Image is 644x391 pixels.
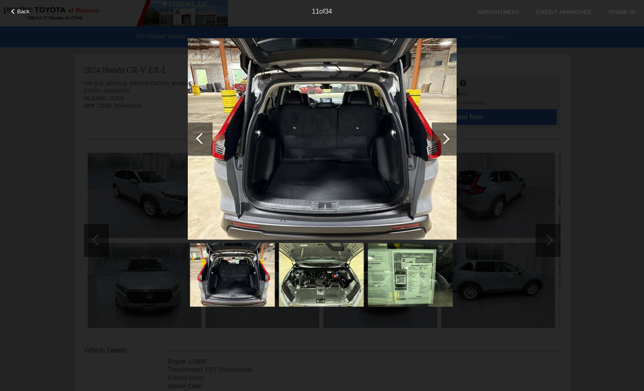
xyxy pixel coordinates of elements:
img: 6830eddb9e20f67f958d9d37.jpg [190,243,275,307]
img: 6830edde9e20f67f958e057a.jpg [279,243,364,307]
span: 34 [325,8,332,15]
img: 6830eddc9e20f67f958dc46b.jpg [368,243,452,307]
a: Credit Approved [536,9,591,15]
span: Back [17,8,30,14]
a: Appointment [477,9,520,15]
span: 11 [312,8,319,15]
a: Trade-In [608,9,636,15]
img: 6830eddb9e20f67f958d9d37.jpg [188,38,457,240]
